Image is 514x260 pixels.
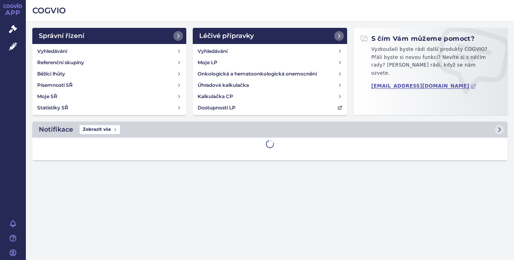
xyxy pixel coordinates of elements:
h4: Statistiky SŘ [37,104,68,112]
h4: Písemnosti SŘ [37,81,73,89]
a: [EMAIL_ADDRESS][DOMAIN_NAME] [371,83,477,89]
h4: Dostupnosti LP [198,104,236,112]
span: Zobrazit vše [80,125,120,134]
a: Onkologická a hematoonkologická onemocnění [194,68,345,80]
a: Běžící lhůty [34,68,185,80]
a: NotifikaceZobrazit vše [32,122,508,138]
a: Kalkulačka CP [194,91,345,102]
a: Moje SŘ [34,91,185,102]
h4: Onkologická a hematoonkologická onemocnění [198,70,317,78]
h4: Moje LP [198,59,217,67]
a: Správní řízení [32,28,186,44]
p: Vyzkoušeli byste rádi další produkty COGVIO? Přáli byste si novou funkci? Nevíte si s něčím rady?... [360,46,501,80]
h4: Kalkulačka CP [198,92,233,101]
a: Písemnosti SŘ [34,80,185,91]
a: Dostupnosti LP [194,102,345,113]
h4: Referenční skupiny [37,59,84,67]
a: Vyhledávání [194,46,345,57]
a: Statistiky SŘ [34,102,185,113]
h2: Léčivé přípravky [199,31,254,41]
h4: Vyhledávání [37,47,67,55]
h4: Moje SŘ [37,92,57,101]
h2: S čím Vám můžeme pomoct? [360,34,475,43]
a: Vyhledávání [34,46,185,57]
a: Moje LP [194,57,345,68]
a: Úhradová kalkulačka [194,80,345,91]
h2: Správní řízení [39,31,84,41]
h4: Běžící lhůty [37,70,65,78]
h4: Vyhledávání [198,47,228,55]
a: Referenční skupiny [34,57,185,68]
h2: COGVIO [32,5,508,16]
a: Léčivé přípravky [193,28,347,44]
h2: Notifikace [39,125,73,134]
h4: Úhradová kalkulačka [198,81,249,89]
